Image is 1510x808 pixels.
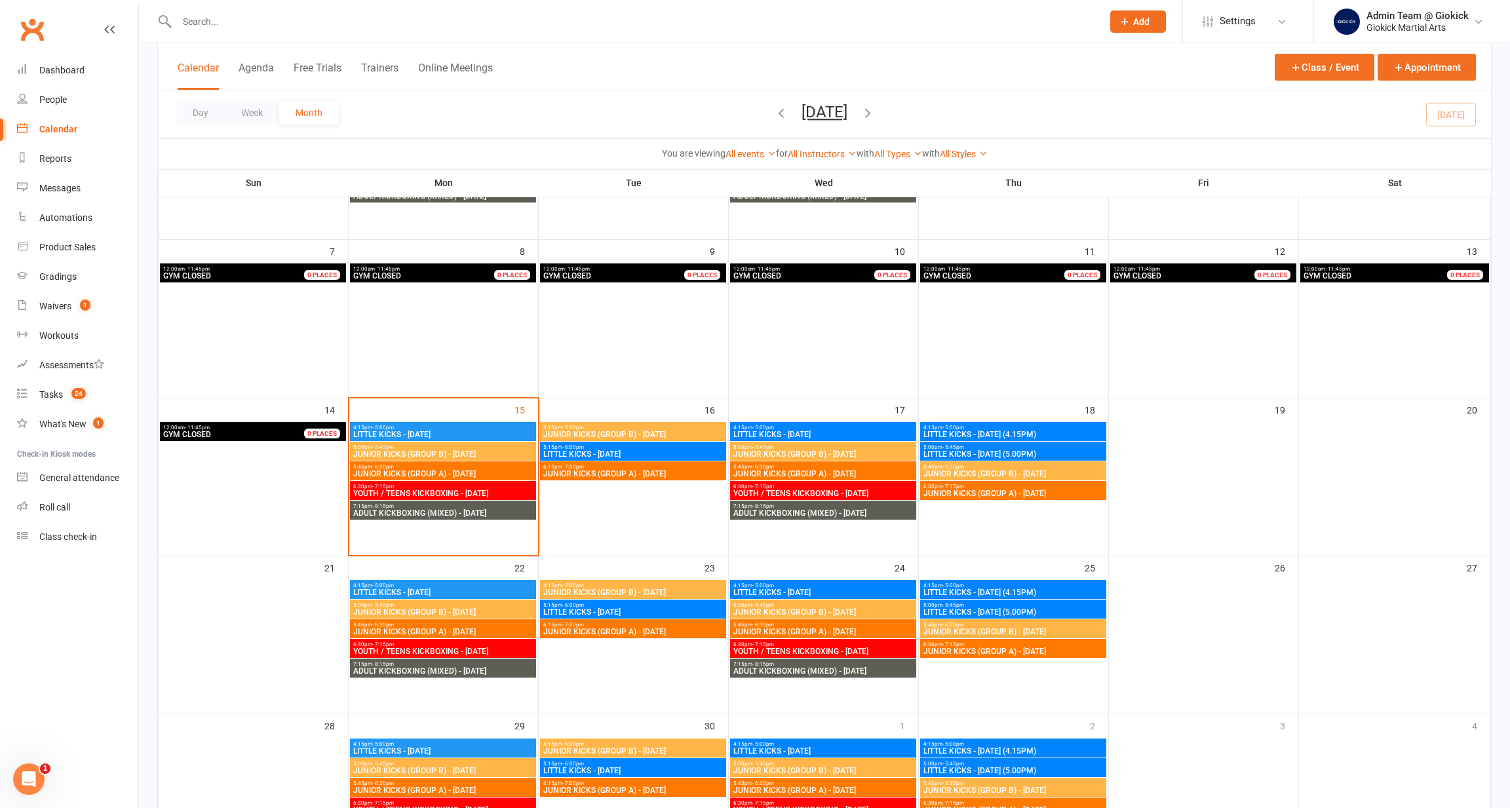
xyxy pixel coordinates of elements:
[279,101,339,125] button: Month
[1325,266,1350,272] span: - 11:45pm
[353,470,534,478] span: JUNIOR KICKS (GROUP A) - [DATE]
[304,429,340,438] div: 0 PLACES
[857,148,874,159] strong: with
[923,741,1104,747] span: 4:15pm
[733,484,914,490] span: 6:30pm
[923,425,1104,431] span: 4:15pm
[752,661,774,667] span: - 8:15pm
[942,622,964,628] span: - 6:30pm
[1447,270,1483,280] div: 0 PLACES
[922,148,940,159] strong: with
[185,425,210,431] span: - 11:45pm
[294,62,341,90] button: Free Trials
[494,270,530,280] div: 0 PLACES
[895,240,918,261] div: 10
[923,484,1104,490] span: 6:30pm
[17,233,138,262] a: Product Sales
[353,464,534,470] span: 5:45pm
[543,608,724,616] span: LITTLE KICKS - [DATE]
[942,800,964,806] span: - 7:15pm
[1275,556,1298,578] div: 26
[17,85,138,115] a: People
[562,444,584,450] span: - 6:00pm
[39,212,92,223] div: Automations
[733,490,914,497] span: YOUTH / TEENS KICKBOXING - [DATE]
[923,464,1104,470] span: 5:45pm
[733,588,914,596] span: LITTLE KICKS - [DATE]
[372,583,394,588] span: - 5:00pm
[923,450,1104,458] span: LITTLE KICKS - [DATE] (5.00PM)
[543,747,724,755] span: JUNIOR KICKS (GROUP B) - [DATE]
[919,169,1109,197] th: Thu
[349,169,539,197] th: Mon
[17,351,138,380] a: Assessments
[1472,714,1490,736] div: 4
[543,425,724,431] span: 4:15pm
[1133,16,1150,27] span: Add
[39,124,77,134] div: Calendar
[923,266,1081,272] span: 12:00am
[923,588,1104,596] span: LITTLE KICKS - [DATE] (4.15PM)
[372,503,394,509] span: - 8:15pm
[923,583,1104,588] span: 4:15pm
[17,174,138,203] a: Messages
[353,431,534,438] span: LITTLE KICKS - [DATE]
[733,667,914,675] span: ADULT KICKBOXING (MIXED) - [DATE]
[562,780,584,786] span: - 7:00pm
[163,266,320,272] span: 12:00am
[733,503,914,509] span: 7:15pm
[752,800,774,806] span: - 7:15pm
[353,266,511,272] span: 12:00am
[923,431,1104,438] span: LITTLE KICKS - [DATE] (4.15PM)
[418,62,493,90] button: Online Meetings
[752,503,774,509] span: - 8:15pm
[1085,398,1108,420] div: 18
[39,271,77,282] div: Gradings
[178,62,219,90] button: Calendar
[1113,266,1271,272] span: 12:00am
[372,464,394,470] span: - 6:30pm
[945,266,970,272] span: - 11:45pm
[733,431,914,438] span: LITTLE KICKS - [DATE]
[353,588,534,596] span: LITTLE KICKS - [DATE]
[353,583,534,588] span: 4:15pm
[543,444,724,450] span: 5:15pm
[330,240,348,261] div: 7
[942,780,964,786] span: - 6:30pm
[304,270,340,280] div: 0 PLACES
[942,464,964,470] span: - 6:30pm
[1467,556,1490,578] div: 27
[173,12,1093,31] input: Search...
[1304,271,1351,280] span: GYM CLOSED
[752,464,774,470] span: - 6:30pm
[733,583,914,588] span: 4:15pm
[353,608,534,616] span: JUNIOR KICKS (GROUP B) - [DATE]
[16,13,48,46] a: Clubworx
[17,56,138,85] a: Dashboard
[543,622,724,628] span: 6:15pm
[40,763,50,774] span: 1
[353,271,401,280] span: GYM CLOSED
[39,502,70,512] div: Roll call
[752,780,774,786] span: - 6:30pm
[324,714,348,736] div: 28
[17,321,138,351] a: Workouts
[514,556,538,578] div: 22
[733,444,914,450] span: 5:00pm
[923,470,1104,478] span: JUNIOR KICKS (GROUP B) - [DATE]
[923,800,1104,806] span: 6:30pm
[543,583,724,588] span: 4:15pm
[372,484,394,490] span: - 7:15pm
[705,714,728,736] div: 30
[733,786,914,794] span: JUNIOR KICKS (GROUP A) - [DATE]
[539,169,729,197] th: Tue
[39,472,119,483] div: General attendance
[733,741,914,747] span: 4:15pm
[372,425,394,431] span: - 5:00pm
[17,522,138,552] a: Class kiosk mode
[375,266,400,272] span: - 11:45pm
[923,642,1104,647] span: 6:30pm
[543,470,724,478] span: JUNIOR KICKS (GROUP A) - [DATE]
[39,419,87,429] div: What's New
[874,149,922,159] a: All Types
